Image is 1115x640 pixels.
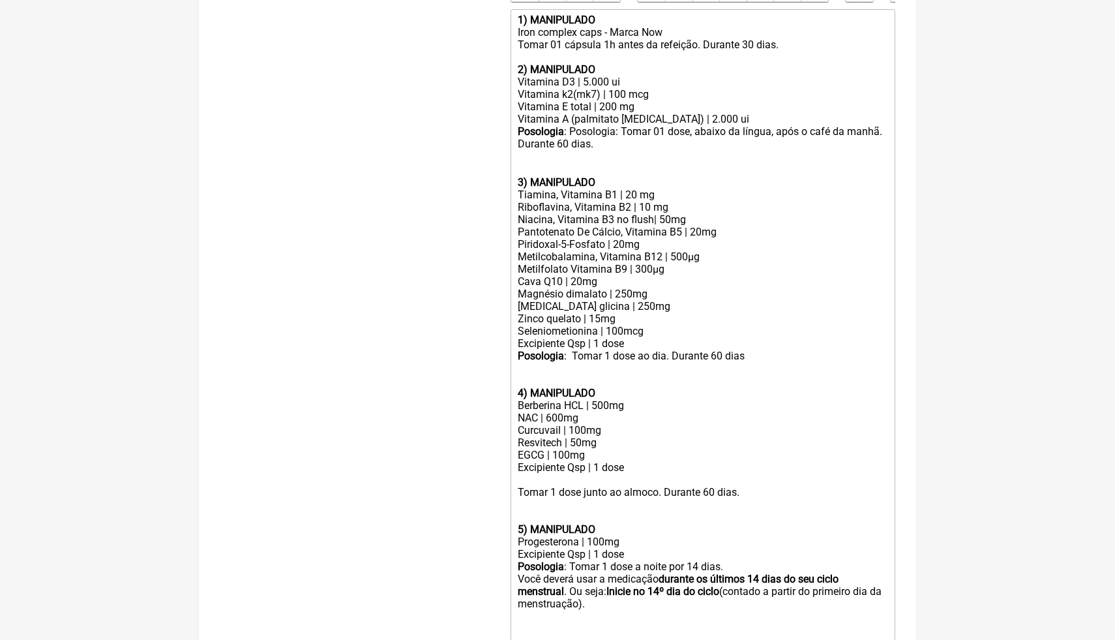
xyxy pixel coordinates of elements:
[518,560,888,610] div: : Tomar 1 dose a noite por 14 dias. Você deverá usar a medicação . Ou seja: (contado a partir do ...
[518,100,888,113] div: Vitamina E total | 200 mg
[518,449,888,461] div: EGCG | 100mg
[518,436,888,449] div: Resvitech | 50mg
[518,88,888,100] div: Vitamina k2(mk7) | 100 mcg
[518,251,888,263] div: Metilcobalamina, Vitamina B12 | 500µg
[518,387,595,399] strong: 4) MANIPULADO
[518,560,564,573] strong: Posologia
[518,226,888,238] div: Pantotenato De Cálcio, Vitamina B5 | 20mg
[518,536,888,548] div: Progesterona | 100mg
[518,399,888,412] div: Berberina HCL | 500mg
[518,610,888,636] div: ㅤ
[518,486,888,523] div: Tomar 1 dose junto ao almoco. Durante 60 dias.
[518,548,888,560] div: Excipiente Qsp | 1 dose
[518,523,595,536] strong: 5) MANIPULADO
[518,125,564,138] strong: Posologia
[518,275,888,288] div: Cava Q10 | 20mg
[518,573,839,598] strong: durante os últimos 14 dias do seu ciclo menstrual
[518,461,888,474] div: Excipiente Qsp | 1 dose
[518,213,888,226] div: Niacina, Vitamina B3 no flush| 50mg
[518,300,888,350] div: [MEDICAL_DATA] glicina | 250mg Zinco quelato | 15mg Seleniometionina | 100mcg Excipiente Qsp | 1 ...
[518,263,888,275] div: Metilfolato Vitamina B9 | 300µg
[518,125,888,164] div: : Posologia: Tomar 01 dose, abaixo da língua, após o café da manhã. Durante 60 dias. ㅤ
[518,14,888,63] div: Iron complex caps - Marca Now Tomar 01 cápsula 1h antes da refeição. Durante 30 dias.
[518,63,595,76] strong: 2) MANIPULADO
[518,238,888,251] div: Piridoxal-5-Fosfato | 20mg
[518,189,888,201] div: Tiamina, Vitamina B1 | 20 mg
[518,14,595,26] strong: 1) MANIPULADO
[518,350,564,362] strong: Posologia
[518,76,888,88] div: Vitamina D3 | 5.000 ui
[606,585,719,598] strong: Inicie no 14º dia do ciclo
[518,412,888,424] div: NAC | 600mg
[518,113,888,125] div: Vitamina A (palmitato [MEDICAL_DATA]) | 2.000 ui
[518,288,888,300] div: Magnésio dimalato | 250mg
[518,201,888,213] div: Riboflavina, Vitamina B2 | 10 mg
[518,176,595,189] strong: 3) MANIPULADO
[518,424,888,436] div: Curcuvail | 100mg
[518,350,888,399] div: : Tomar 1 dose ao dia. Durante 60 dias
